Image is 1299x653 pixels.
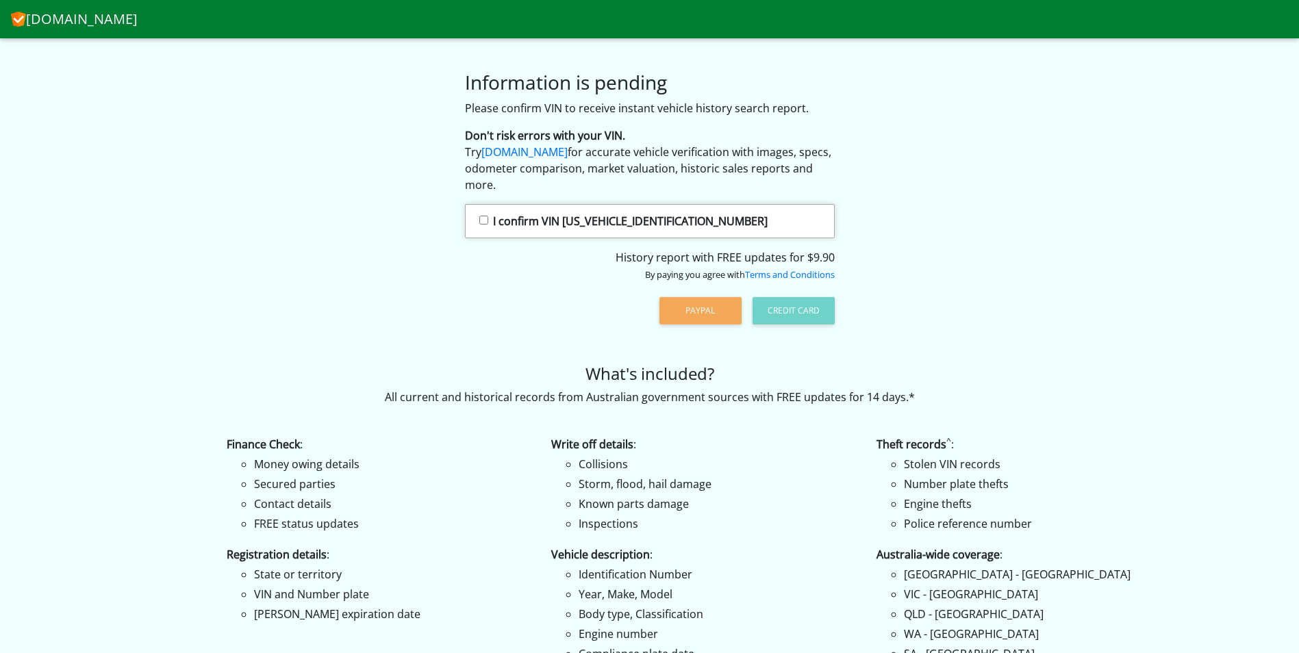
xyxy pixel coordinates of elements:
li: Body type, Classification [579,606,855,622]
h4: What's included? [10,364,1289,384]
li: Identification Number [579,566,855,582]
a: [DOMAIN_NAME] [11,5,138,33]
li: FREE status updates [254,515,531,532]
a: Terms and Conditions [745,268,835,281]
strong: Don't risk errors with your VIN. [465,128,625,143]
p: All current and historical records from Australian government sources with FREE updates for 14 days. [10,389,1289,405]
li: : [876,436,1181,532]
li: Engine number [579,626,855,642]
li: VIN and Number plate [254,586,531,602]
input: I confirm VIN [US_VEHICLE_IDENTIFICATION_NUMBER] [479,216,488,225]
li: VIC - [GEOGRAPHIC_DATA] [904,586,1181,602]
li: Stolen VIN records [904,456,1181,472]
li: Number plate thefts [904,476,1181,492]
li: Collisions [579,456,855,472]
strong: Australia-wide coverage [876,547,1000,562]
strong: Finance Check [227,437,300,452]
p: Please confirm VIN to receive instant vehicle history search report. [465,100,835,116]
strong: Vehicle description [551,547,650,562]
li: Money owing details [254,456,531,472]
li: : [551,436,855,532]
img: CheckVIN.com.au logo [11,9,26,27]
li: Secured parties [254,476,531,492]
strong: Theft records [876,437,946,452]
li: QLD - [GEOGRAPHIC_DATA] [904,606,1181,622]
li: Police reference number [904,515,1181,532]
strong: I confirm VIN [US_VEHICLE_IDENTIFICATION_NUMBER] [493,214,768,229]
li: [PERSON_NAME] expiration date [254,606,531,622]
p: Try for accurate vehicle verification with images, specs, odometer comparison, market valuation, ... [465,127,835,193]
li: WA - [GEOGRAPHIC_DATA] [904,626,1181,642]
li: Year, Make, Model [579,586,855,602]
li: Contact details [254,496,531,512]
sup: ^ [946,435,951,447]
li: Known parts damage [579,496,855,512]
small: By paying you agree with [645,268,835,281]
li: : [227,436,531,532]
li: : [227,546,531,622]
li: Engine thefts [904,496,1181,512]
h3: Information is pending [465,71,835,94]
li: Storm, flood, hail damage [579,476,855,492]
li: [GEOGRAPHIC_DATA] - [GEOGRAPHIC_DATA] [904,566,1181,582]
li: Inspections [579,515,855,532]
div: History report with FREE updates for $9.90 [465,249,835,282]
strong: Registration details [227,547,327,562]
a: [DOMAIN_NAME] [481,144,568,159]
li: State or territory [254,566,531,582]
strong: Write off details [551,437,633,452]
